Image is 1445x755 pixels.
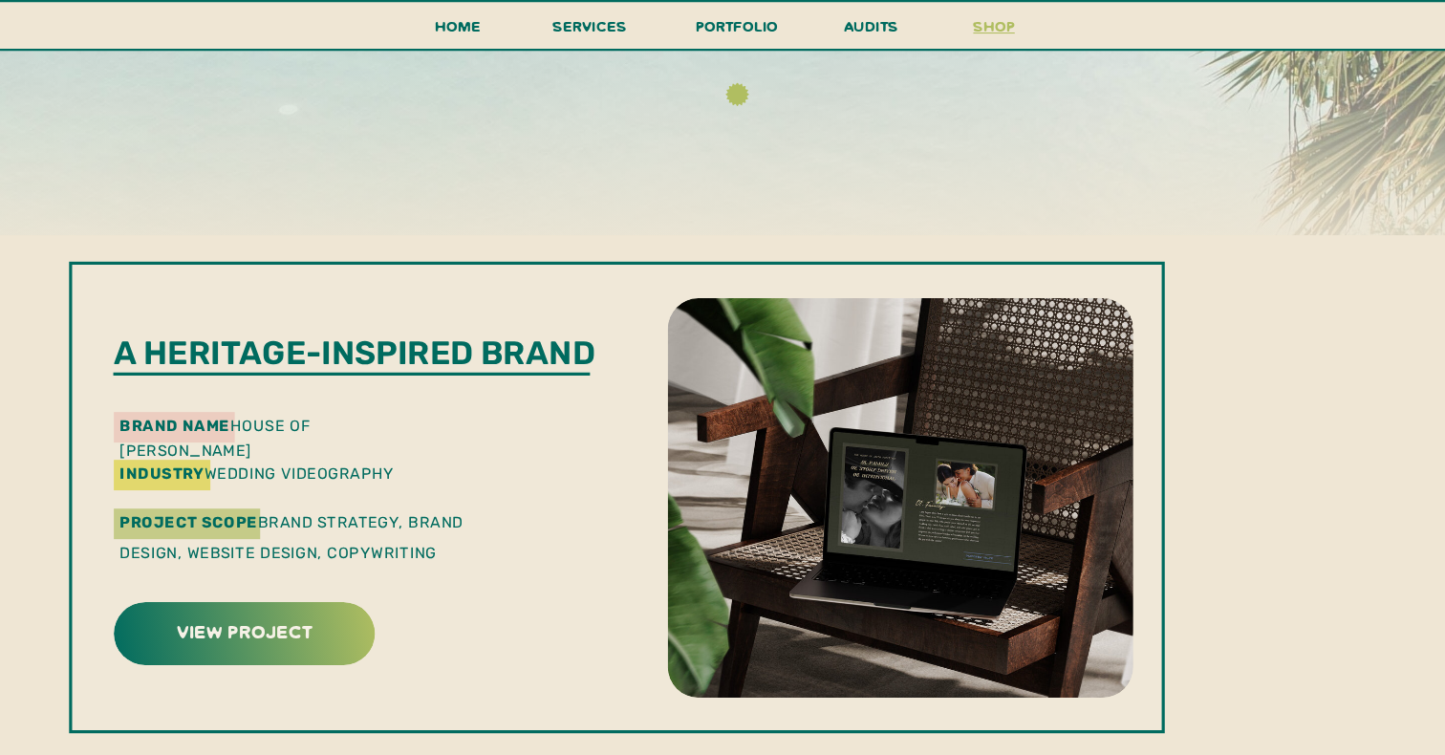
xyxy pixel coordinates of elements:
span: services [550,15,619,33]
a: shop [918,12,1010,46]
a: view project [140,578,379,608]
b: brand name [142,392,247,409]
p: A heritage-inspired brand [137,313,595,352]
p: house of [PERSON_NAME] [142,389,424,408]
b: Project Scope [142,483,272,500]
a: services [544,12,624,48]
p: Brand Strategy, Brand Design, Website Design, Copywriting [142,477,504,528]
p: wedding videography [142,434,574,453]
b: industry [142,437,222,454]
a: Home [430,12,489,48]
a: portfolio [678,12,767,48]
a: audits [820,12,877,46]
